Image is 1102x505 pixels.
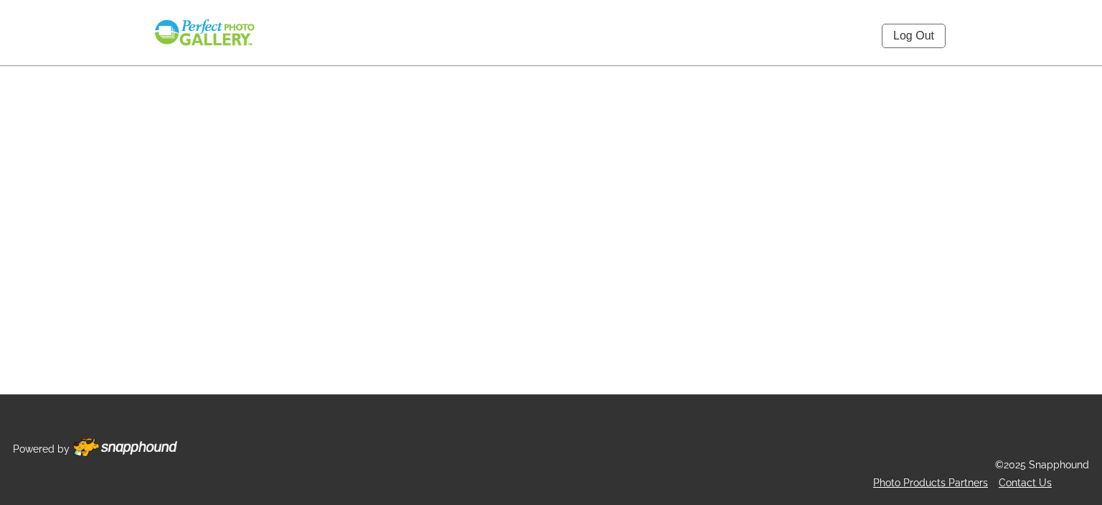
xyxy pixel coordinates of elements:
a: Contact Us [999,477,1052,488]
a: Log Out [882,24,946,48]
p: ©2025 Snapphound [995,456,1089,474]
img: Footer [73,438,177,457]
a: Photo Products Partners [873,477,988,488]
img: Snapphound Logo [153,18,256,47]
p: Powered by [13,440,70,458]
